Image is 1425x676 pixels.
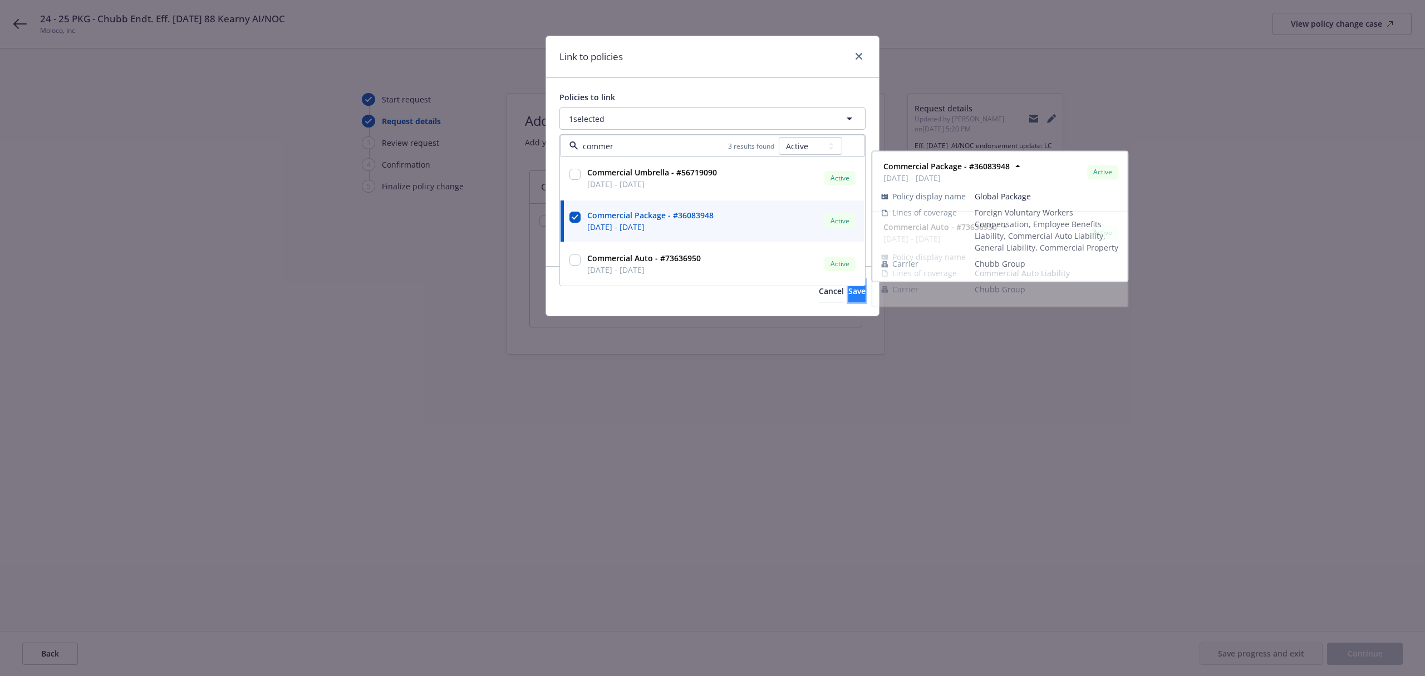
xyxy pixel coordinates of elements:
[587,210,714,221] strong: Commercial Package - #36083948
[892,267,957,279] span: Lines of coverage
[892,283,918,295] span: Carrier
[892,190,966,202] span: Policy display name
[883,172,1010,184] span: [DATE] - [DATE]
[975,251,1118,263] span: -
[819,286,844,296] span: Cancel
[852,50,866,63] a: close
[975,283,1118,295] span: Chubb Group
[559,50,623,64] h1: Link to policies
[975,190,1118,202] span: Global Package
[587,264,701,276] span: [DATE] - [DATE]
[892,207,957,218] span: Lines of coverage
[883,222,997,232] strong: Commercial Auto - #73636950
[975,207,1118,253] span: Foreign Voluntary Workers Compensation, Employee Benefits Liability, Commercial Auto Liability, G...
[1092,167,1114,177] span: Active
[829,216,851,226] span: Active
[819,280,844,302] button: Cancel
[883,161,1010,172] strong: Commercial Package - #36083948
[559,107,866,130] button: 1selected
[587,167,717,178] strong: Commercial Umbrella - #56719090
[892,251,966,263] span: Policy display name
[829,173,851,183] span: Active
[569,113,605,125] span: 1 selected
[728,141,774,151] span: 3 results found
[578,140,728,152] input: Filter by keyword
[848,280,866,302] button: Save
[587,253,701,263] strong: Commercial Auto - #73636950
[975,267,1118,279] span: Commercial Auto Liability
[829,259,851,269] span: Active
[559,92,615,102] span: Policies to link
[587,178,717,190] span: [DATE] - [DATE]
[883,233,997,244] span: [DATE] - [DATE]
[848,286,866,296] span: Save
[1092,228,1114,238] span: Active
[587,221,714,233] span: [DATE] - [DATE]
